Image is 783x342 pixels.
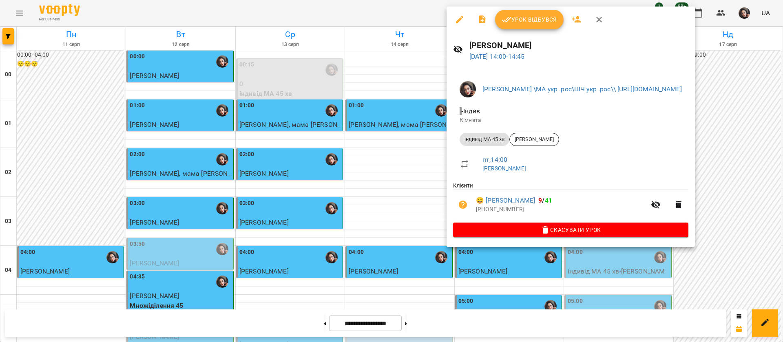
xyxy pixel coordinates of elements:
span: 9 [538,196,542,204]
span: Скасувати Урок [460,225,682,235]
a: 😀 [PERSON_NAME] [476,196,535,205]
a: [PERSON_NAME] [482,165,526,172]
a: пт , 14:00 [482,156,507,163]
p: Кімната [460,116,682,124]
b: / [538,196,552,204]
h6: [PERSON_NAME] [469,39,688,52]
img: 415cf204168fa55e927162f296ff3726.jpg [460,81,476,97]
span: Урок відбувся [502,15,557,24]
span: індивід МА 45 хв [460,136,509,143]
button: Скасувати Урок [453,223,688,237]
div: [PERSON_NAME] [509,133,559,146]
button: Урок відбувся [495,10,564,29]
button: Візит ще не сплачено. Додати оплату? [453,195,473,214]
ul: Клієнти [453,181,688,222]
span: [PERSON_NAME] [510,136,559,143]
a: [DATE] 14:00-14:45 [469,53,525,60]
span: - Індив [460,107,482,115]
p: [PHONE_NUMBER] [476,205,646,214]
span: 41 [545,196,552,204]
a: [PERSON_NAME] \МА укр .рос\ШЧ укр .рос\\ [URL][DOMAIN_NAME] [482,85,682,93]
